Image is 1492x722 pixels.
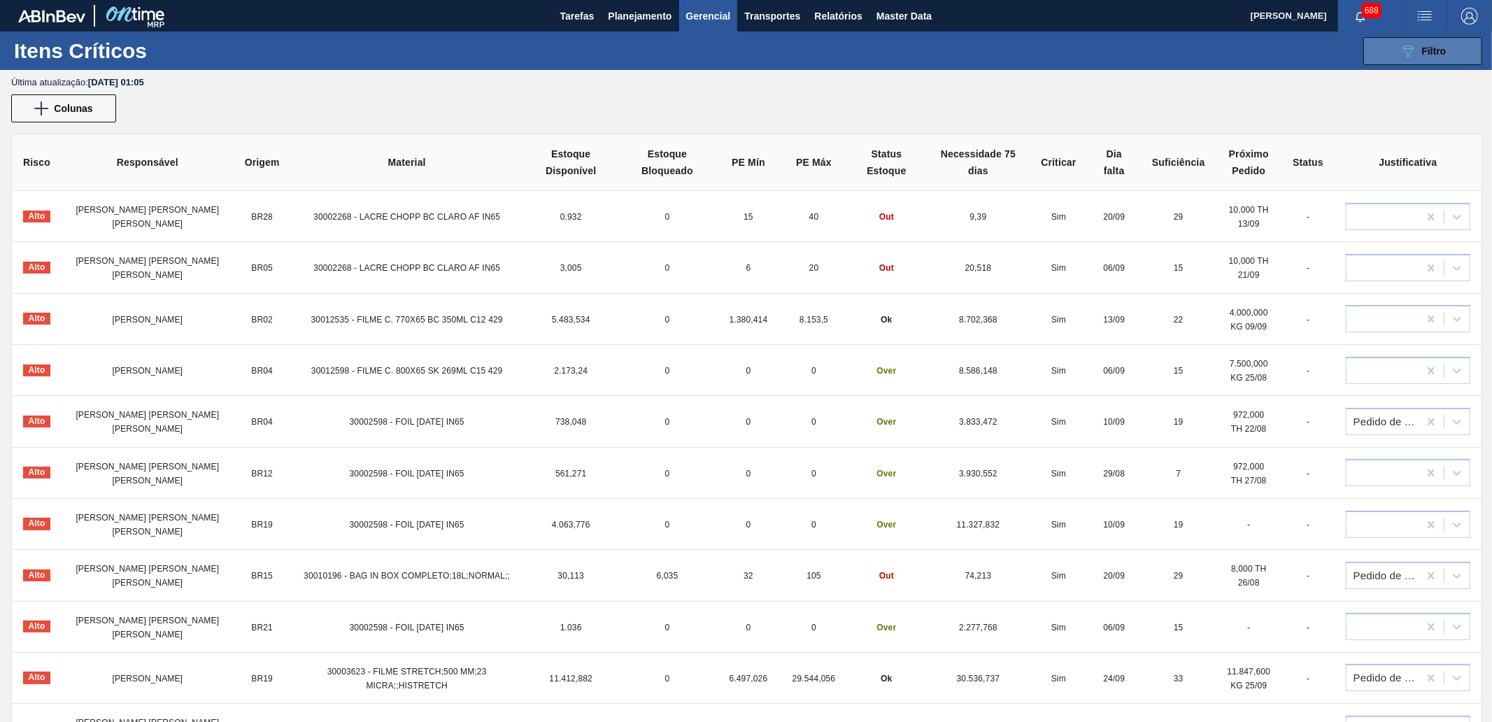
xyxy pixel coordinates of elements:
[23,364,50,376] span: Alto
[665,366,670,376] span: 0
[251,469,273,479] span: BR12
[1461,8,1478,24] img: Logout
[732,154,765,171] div: Política de Estoque Mínima
[744,571,753,581] span: 32
[881,315,892,325] span: Ok
[879,212,894,222] span: Out
[1103,212,1125,222] span: 20/09
[809,263,819,273] span: 20
[560,263,582,273] span: 3,005
[959,315,997,325] span: 8.702,368
[876,623,896,632] span: Over
[1362,3,1381,18] span: 688
[730,315,768,325] span: 1.380,414
[1174,315,1184,325] span: 22
[1307,417,1309,427] span: -
[1230,308,1268,332] span: 4.000,000 KG 09/09
[112,366,183,376] span: [PERSON_NAME]
[1051,520,1066,530] span: Sim
[534,146,608,179] div: Estoque Disponível
[76,410,219,434] span: [PERSON_NAME] [PERSON_NAME] [PERSON_NAME]
[18,10,85,22] img: TNhmsLtSVTkK8tSr43FrP2fwEKptu5GPRR3wAAAABJRU5ErkJggg==
[665,263,670,273] span: 0
[1103,520,1125,530] span: 10/09
[1230,359,1268,383] span: 7.500,000 KG 25/08
[665,520,670,530] span: 0
[965,571,992,581] span: 74,213
[800,315,828,325] span: 8.153,5
[1103,623,1125,632] span: 06/09
[881,674,892,684] span: Ok
[1103,469,1125,479] span: 29/08
[686,8,731,24] span: Gerencial
[14,43,189,59] h1: Itens Críticos
[560,623,582,632] span: 1.036
[251,520,273,530] span: BR19
[746,520,751,530] span: 0
[555,417,586,427] span: 738,048
[552,315,590,325] span: 5.483,534
[560,8,595,24] span: Tarefas
[1051,571,1066,581] span: Sim
[112,674,183,684] span: [PERSON_NAME]
[554,366,588,376] span: 2.173,24
[959,469,997,479] span: 3.930,552
[811,520,816,530] span: 0
[959,623,997,632] span: 2.277,768
[304,571,510,581] span: 30010196 - BAG IN BOX COMPLETO;18L;NORMAL;;
[313,263,500,273] span: 30002268 - LACRE CHOPP BC CLARO AF IN65
[88,77,144,87] span: [DATE] 01:05
[23,569,50,581] span: Alto
[807,571,820,581] span: 105
[350,417,464,427] span: 30002598 - FOIL [DATE] IN65
[879,571,894,581] span: Out
[54,103,92,114] span: Colunas
[557,571,584,581] span: 30,113
[34,101,48,115] img: add-icon
[879,263,894,273] span: Out
[251,623,273,632] span: BR21
[1051,263,1066,273] span: Sim
[23,313,50,325] span: Alto
[555,469,586,479] span: 561,271
[876,417,896,427] span: Over
[552,520,590,530] span: 4.063,776
[1307,674,1309,684] span: -
[1416,8,1433,24] img: userActions
[1228,667,1271,691] span: 11.847,600 KG 25/09
[1307,623,1309,632] span: -
[1174,366,1184,376] span: 15
[1103,366,1125,376] span: 06/09
[1338,6,1383,26] button: Notificações
[1354,568,1420,583] div: Pedido de Compra
[11,94,116,122] button: add-iconColunas
[1051,469,1066,479] span: Sim
[1174,263,1184,273] span: 15
[245,154,280,171] div: Origem
[549,674,592,684] span: 11.412,882
[23,211,50,222] span: Alto
[251,571,273,581] span: BR15
[746,623,751,632] span: 0
[1051,674,1066,684] span: Sim
[350,469,464,479] span: 30002598 - FOIL [DATE] IN65
[1103,417,1125,427] span: 10/09
[1229,256,1269,280] span: 10,000 TH 21/09
[665,674,670,684] span: 0
[796,154,832,171] div: Política de Estoque Máxima
[746,417,751,427] span: 0
[251,366,273,376] span: BR04
[251,674,273,684] span: BR19
[746,469,751,479] span: 0
[630,146,704,179] div: Estoque Bloqueado
[251,212,273,222] span: BR28
[23,621,50,632] span: Alto
[1228,146,1271,179] div: Próximo Pedido
[746,366,751,376] span: 0
[814,8,862,24] span: Relatórios
[1346,154,1470,171] div: Justificativa
[957,520,1000,530] span: 11.327,832
[23,416,50,427] span: Alto
[1051,366,1066,376] span: Sim
[665,212,670,222] span: 0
